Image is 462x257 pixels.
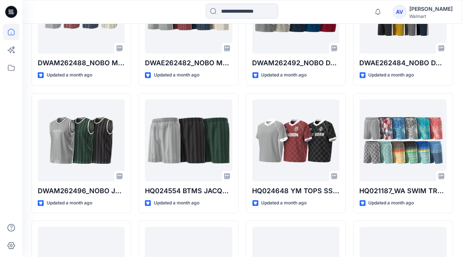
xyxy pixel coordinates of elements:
p: DWAM262492_NOBO DAZZLE MESH BASKETBALL TANK W- RIB [252,58,339,69]
a: HQ021187_WA SWIM TRUNK [360,100,447,182]
a: DWAM262496_NOBO JACQUARD MESH MUSCLE TANK W-RIB [38,100,125,182]
a: HQ024554 BTMS JACQUARD SHORT [145,100,232,182]
p: Updated a month ago [261,200,307,207]
p: DWAM262488_NOBO MESH BASEBALL JERSEY W-[GEOGRAPHIC_DATA] [38,58,125,69]
p: Updated a month ago [154,200,199,207]
p: DWAE262484_NOBO DAZZLE POLYESTER SIDE PANEL E-WAIST BASKETBALL SHORT [360,58,447,69]
p: Updated a month ago [47,72,92,79]
p: DWAE262482_NOBO MESH E-WAIST SHORT [145,58,232,69]
p: Updated a month ago [154,72,199,79]
p: DWAM262496_NOBO JACQUARD MESH MUSCLE TANK W-RIB [38,186,125,197]
p: HQ021187_WA SWIM TRUNK [360,186,447,197]
div: [PERSON_NAME] [409,4,453,13]
div: AV [393,5,406,19]
p: HQ024554 BTMS JACQUARD SHORT [145,186,232,197]
div: Walmart [409,13,453,19]
p: Updated a month ago [369,72,414,79]
p: Updated a month ago [47,200,92,207]
p: HQ024648 YM TOPS SS SOCCER JERSEY [252,186,339,197]
p: Updated a month ago [369,200,414,207]
p: Updated a month ago [261,72,307,79]
a: HQ024648 YM TOPS SS SOCCER JERSEY [252,100,339,182]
